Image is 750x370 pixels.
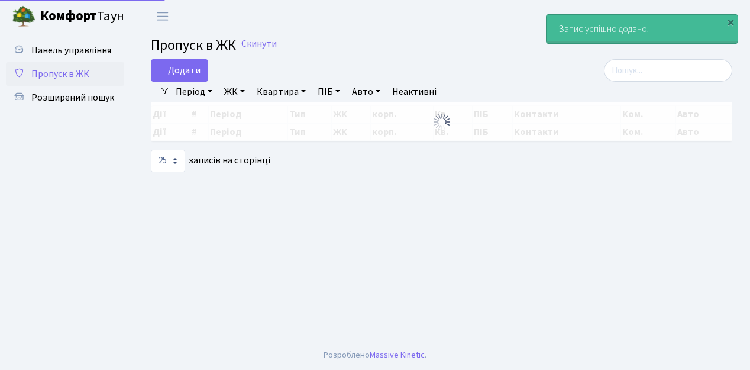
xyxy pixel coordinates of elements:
a: Скинути [241,38,277,50]
a: Пропуск в ЖК [6,62,124,86]
label: записів на сторінці [151,150,270,172]
input: Пошук... [604,59,732,82]
a: ПІБ [313,82,345,102]
div: Розроблено . [324,349,426,362]
span: Додати [159,64,201,77]
span: Панель управління [31,44,111,57]
span: Таун [40,7,124,27]
button: Переключити навігацію [148,7,177,26]
a: Квартира [252,82,311,102]
select: записів на сторінці [151,150,185,172]
b: Комфорт [40,7,97,25]
a: Панель управління [6,38,124,62]
a: ЖК [219,82,250,102]
div: × [725,16,736,28]
div: Запис успішно додано. [547,15,738,43]
a: ВЛ2 -. К. [699,9,736,24]
a: Період [171,82,217,102]
a: Авто [347,82,385,102]
span: Розширений пошук [31,91,114,104]
a: Massive Kinetic [370,349,425,361]
span: Пропуск в ЖК [31,67,89,81]
a: Додати [151,59,208,82]
a: Неактивні [387,82,441,102]
span: Пропуск в ЖК [151,35,236,56]
img: Обробка... [432,112,451,131]
b: ВЛ2 -. К. [699,10,736,23]
img: logo.png [12,5,35,28]
a: Розширений пошук [6,86,124,110]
